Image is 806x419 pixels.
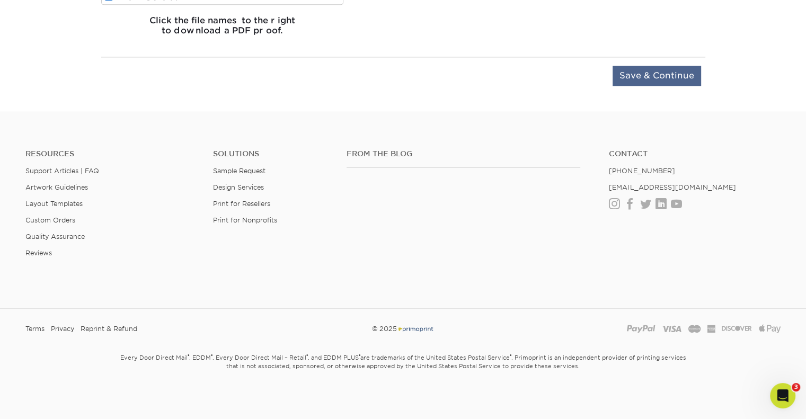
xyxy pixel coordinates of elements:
h4: Resources [25,149,197,158]
a: Terms [25,321,45,337]
h6: Click the file names to the right to download a PDF proof. [101,15,344,44]
a: Reprint & Refund [81,321,137,337]
h4: Solutions [213,149,331,158]
span: 3 [792,383,800,391]
h4: From the Blog [347,149,580,158]
iframe: Google Customer Reviews [3,387,90,415]
a: Sample Request [213,167,265,175]
a: Support Articles | FAQ [25,167,99,175]
div: © 2025 [274,321,532,337]
input: Save & Continue [613,66,701,86]
a: Reviews [25,249,52,257]
a: Print for Resellers [213,200,270,208]
a: [PHONE_NUMBER] [609,167,675,175]
iframe: Intercom live chat [770,383,795,408]
a: Layout Templates [25,200,83,208]
img: Primoprint [397,325,434,333]
sup: ® [359,353,360,359]
a: Print for Nonprofits [213,216,277,224]
a: [EMAIL_ADDRESS][DOMAIN_NAME] [609,183,736,191]
a: Custom Orders [25,216,75,224]
sup: ® [306,353,308,359]
sup: ® [188,353,189,359]
a: Quality Assurance [25,233,85,240]
a: Contact [609,149,781,158]
small: Every Door Direct Mail , EDDM , Every Door Direct Mail – Retail , and EDDM PLUS are trademarks of... [93,350,713,396]
a: Privacy [51,321,74,337]
a: Artwork Guidelines [25,183,88,191]
sup: ® [510,353,511,359]
a: Design Services [213,183,264,191]
sup: ® [211,353,212,359]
